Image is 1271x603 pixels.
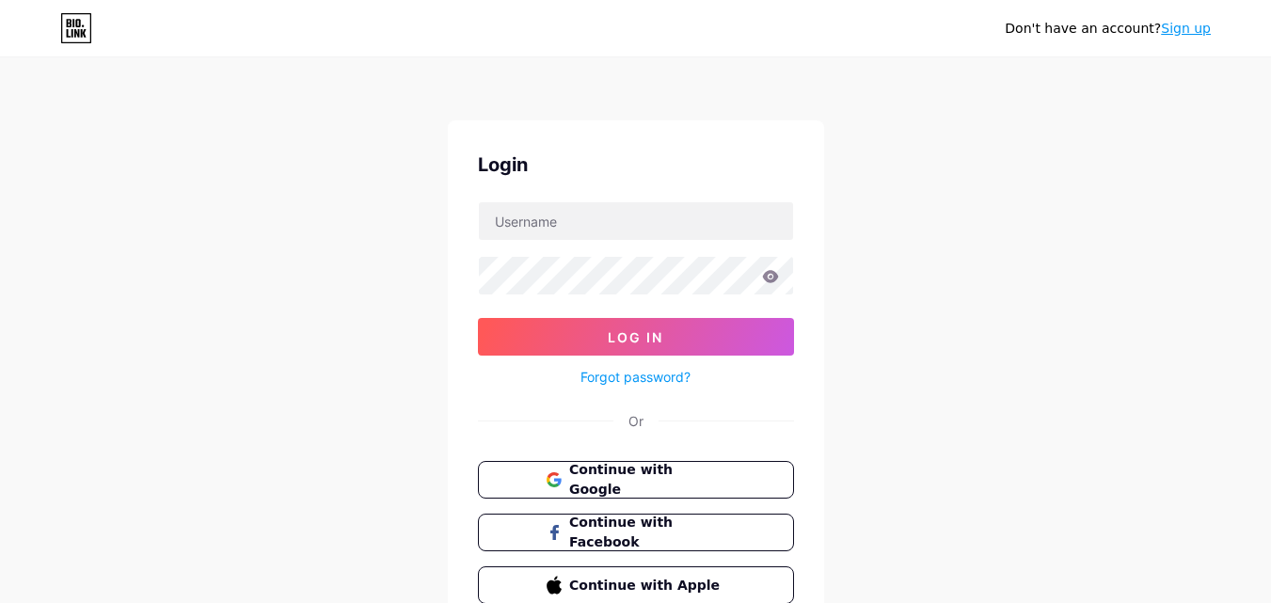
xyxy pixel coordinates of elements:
[478,151,794,179] div: Login
[478,514,794,551] button: Continue with Facebook
[569,576,724,595] span: Continue with Apple
[608,329,663,345] span: Log In
[1005,19,1211,39] div: Don't have an account?
[569,513,724,552] span: Continue with Facebook
[478,318,794,356] button: Log In
[478,461,794,499] button: Continue with Google
[479,202,793,240] input: Username
[628,411,643,431] div: Or
[569,460,724,500] span: Continue with Google
[1161,21,1211,36] a: Sign up
[580,367,691,387] a: Forgot password?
